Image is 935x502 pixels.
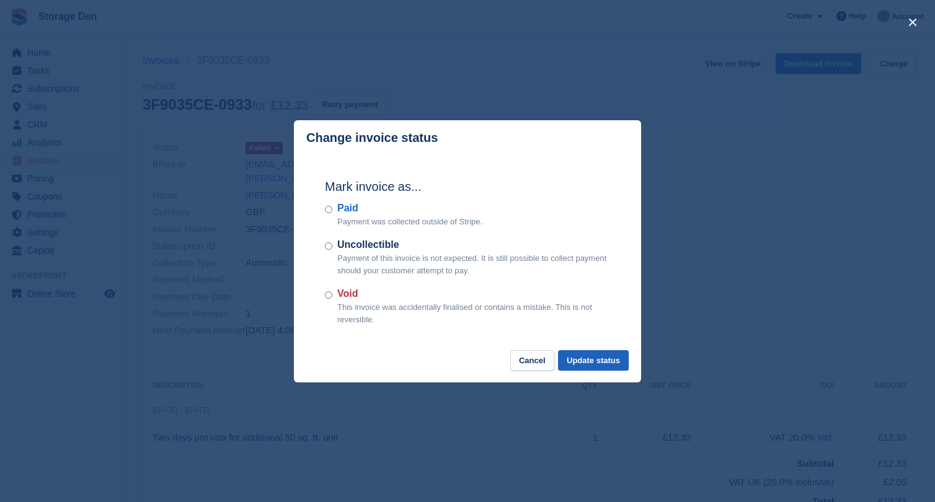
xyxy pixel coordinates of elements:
[337,286,610,301] label: Void
[325,177,610,196] h2: Mark invoice as...
[903,12,923,32] button: close
[306,131,438,145] p: Change invoice status
[337,237,610,252] label: Uncollectible
[337,201,482,216] label: Paid
[337,252,610,276] p: Payment of this invoice is not expected. It is still possible to collect payment should your cust...
[510,350,554,371] button: Cancel
[337,301,610,325] p: This invoice was accidentally finalised or contains a mistake. This is not reversible.
[337,216,482,228] p: Payment was collected outside of Stripe.
[558,350,629,371] button: Update status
